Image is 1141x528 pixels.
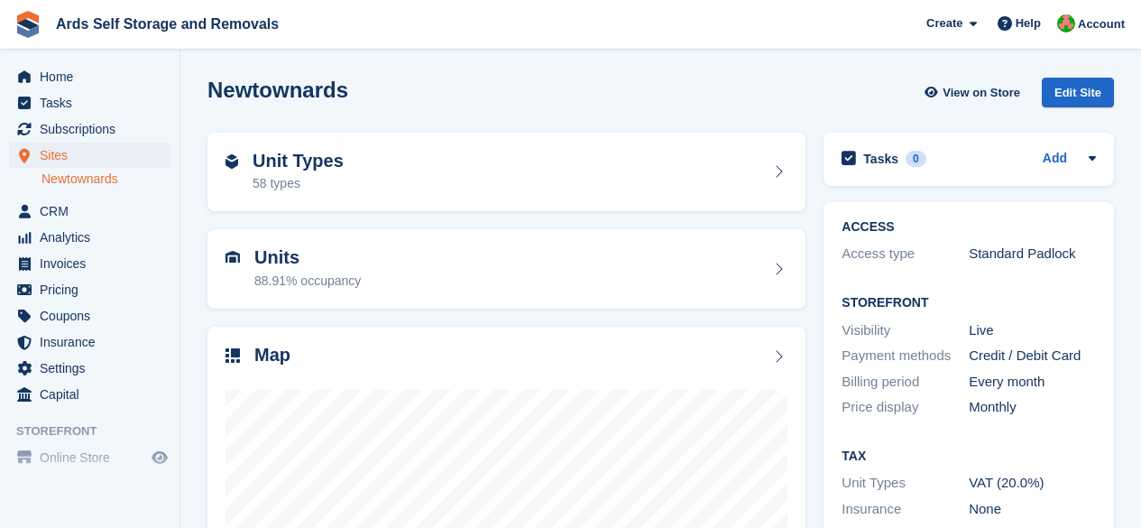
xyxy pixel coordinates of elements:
div: Billing period [842,372,969,393]
h2: Map [254,345,290,366]
a: Units 88.91% occupancy [207,229,805,309]
a: menu [9,356,170,381]
a: menu [9,64,170,89]
h2: Newtownards [207,78,348,102]
a: menu [9,199,170,224]
span: Create [926,14,962,32]
div: Edit Site [1042,78,1114,107]
h2: ACCESS [842,220,1096,235]
a: menu [9,303,170,329]
span: Insurance [40,329,148,355]
a: menu [9,225,170,250]
div: VAT (20.0%) [969,473,1096,494]
h2: Unit Types [253,151,344,171]
span: Settings [40,356,148,381]
div: 58 types [253,174,344,193]
h2: Storefront [842,296,1096,310]
div: Unit Types [842,473,969,494]
span: Analytics [40,225,148,250]
a: menu [9,251,170,276]
a: Add [1043,149,1067,170]
span: Online Store [40,445,148,470]
div: Every month [969,372,1096,393]
span: View on Store [943,84,1020,102]
span: Home [40,64,148,89]
span: Pricing [40,277,148,302]
div: Access type [842,244,969,264]
span: Help [1016,14,1041,32]
div: Live [969,320,1096,341]
h2: Tasks [863,151,898,167]
h2: Units [254,247,361,268]
span: Subscriptions [40,116,148,142]
a: menu [9,445,170,470]
span: Capital [40,382,148,407]
a: menu [9,382,170,407]
div: Insurance [842,499,969,520]
a: Ards Self Storage and Removals [49,9,286,39]
img: map-icn-33ee37083ee616e46c38cad1a60f524a97daa1e2b2c8c0bc3eb3415660979fc1.svg [225,348,240,363]
a: menu [9,329,170,355]
span: Coupons [40,303,148,329]
a: Newtownards [41,171,170,188]
a: Preview store [149,447,170,468]
span: Tasks [40,90,148,116]
img: Ethan McFerran [1057,14,1075,32]
div: Price display [842,397,969,418]
div: Standard Padlock [969,244,1096,264]
a: menu [9,116,170,142]
a: Unit Types 58 types [207,133,805,212]
a: View on Store [922,78,1027,107]
span: Storefront [16,422,179,440]
span: Account [1078,15,1125,33]
span: Invoices [40,251,148,276]
a: Edit Site [1042,78,1114,115]
div: None [969,499,1096,520]
div: Visibility [842,320,969,341]
span: Sites [40,143,148,168]
a: menu [9,90,170,116]
div: 88.91% occupancy [254,272,361,291]
div: Monthly [969,397,1096,418]
span: CRM [40,199,148,224]
div: Payment methods [842,346,969,366]
a: menu [9,143,170,168]
div: 0 [906,151,926,167]
img: unit-type-icn-2b2737a686de81e16bb02015468b77c625bbabd49415b5ef34ead5e3b44a266d.svg [225,154,238,169]
h2: Tax [842,449,1096,464]
img: unit-icn-7be61d7bf1b0ce9d3e12c5938cc71ed9869f7b940bace4675aadf7bd6d80202e.svg [225,251,240,264]
div: Credit / Debit Card [969,346,1096,366]
a: menu [9,277,170,302]
img: stora-icon-8386f47178a22dfd0bd8f6a31ec36ba5ce8667c1dd55bd0f319d3a0aa187defe.svg [14,11,41,38]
